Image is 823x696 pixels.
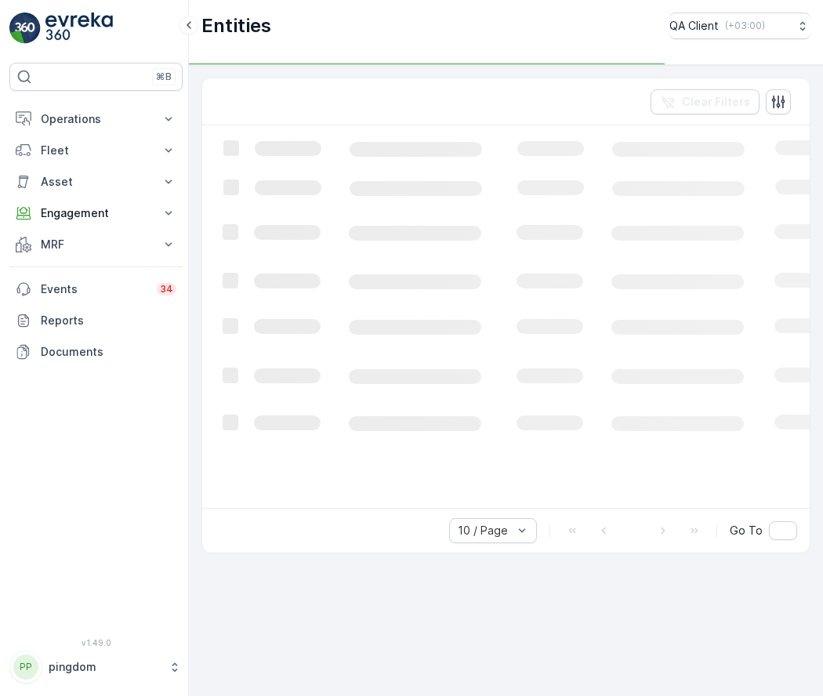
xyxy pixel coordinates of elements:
[9,13,41,44] img: logo
[9,274,183,305] a: Events34
[41,237,151,252] p: MRF
[41,174,151,190] p: Asset
[669,13,810,39] button: QA Client(+03:00)
[9,103,183,135] button: Operations
[41,313,176,328] p: Reports
[9,166,183,198] button: Asset
[730,523,763,538] span: Go To
[45,13,113,44] img: logo_light-DOdMpM7g.png
[49,659,161,675] p: pingdom
[682,94,750,110] p: Clear Filters
[725,20,765,32] p: ( +03:00 )
[41,281,147,297] p: Events
[9,135,183,166] button: Fleet
[41,111,151,127] p: Operations
[9,651,183,683] button: PPpingdom
[9,229,183,260] button: MRF
[9,336,183,368] a: Documents
[41,344,176,360] p: Documents
[9,305,183,336] a: Reports
[201,13,271,38] p: Entities
[9,198,183,229] button: Engagement
[9,638,183,647] span: v 1.49.0
[669,18,719,34] p: QA Client
[156,71,172,83] p: ⌘B
[651,89,760,114] button: Clear Filters
[41,143,151,158] p: Fleet
[41,205,151,221] p: Engagement
[160,283,173,295] p: 34
[13,654,38,680] div: PP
